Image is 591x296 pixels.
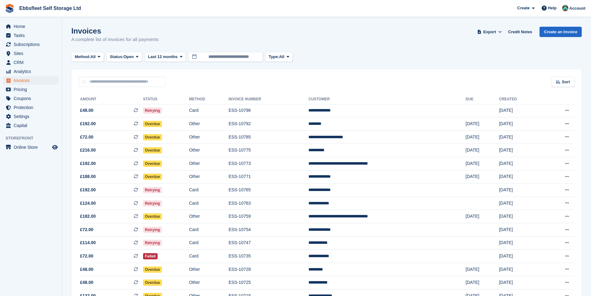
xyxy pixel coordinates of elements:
th: Status [143,94,189,104]
button: Method: All [71,52,104,62]
td: [DATE] [499,210,543,223]
span: Online Store [14,143,51,152]
td: [DATE] [466,210,499,223]
a: menu [3,121,59,130]
p: A complete list of invoices for all payments [71,36,159,43]
td: Card [189,104,228,117]
a: menu [3,49,59,58]
span: Storefront [6,135,62,141]
td: [DATE] [499,223,543,237]
span: £72.00 [80,134,93,140]
span: Overdue [143,121,162,127]
td: [DATE] [499,184,543,197]
span: Analytics [14,67,51,76]
td: Other [189,210,228,223]
td: [DATE] [499,250,543,263]
a: menu [3,85,59,94]
th: Method [189,94,228,104]
span: Last 12 months [148,54,177,60]
td: Other [189,144,228,157]
span: £114.00 [80,239,96,246]
span: All [91,54,96,60]
td: [DATE] [499,130,543,144]
td: Card [189,184,228,197]
span: £192.00 [80,160,96,167]
a: Ebbsfleet Self Storage Ltd [17,3,83,13]
button: Type: All [265,52,293,62]
span: Open [123,54,134,60]
span: All [279,54,284,60]
span: Overdue [143,134,162,140]
th: Amount [79,94,143,104]
td: Card [189,236,228,250]
td: [DATE] [499,157,543,171]
a: menu [3,58,59,67]
span: Subscriptions [14,40,51,49]
button: Export [476,27,503,37]
td: ESS-10747 [229,236,309,250]
td: [DATE] [466,157,499,171]
td: [DATE] [499,144,543,157]
span: Retrying [143,200,162,207]
span: Retrying [143,240,162,246]
span: Retrying [143,227,162,233]
td: Card [189,223,228,237]
a: menu [3,94,59,103]
td: [DATE] [499,197,543,210]
td: Card [189,197,228,210]
td: [DATE] [466,276,499,289]
span: £192.00 [80,187,96,193]
a: Preview store [51,143,59,151]
td: ESS-10796 [229,104,309,117]
a: menu [3,40,59,49]
span: Overdue [143,280,162,286]
span: Protection [14,103,51,112]
img: George Spring [562,5,568,11]
th: Customer [308,94,465,104]
span: Failed [143,253,158,259]
a: menu [3,22,59,31]
span: £48.00 [80,266,93,273]
td: Other [189,117,228,131]
img: stora-icon-8386f47178a22dfd0bd8f6a31ec36ba5ce8667c1dd55bd0f319d3a0aa187defe.svg [5,4,14,13]
td: ESS-10759 [229,210,309,223]
span: £182.00 [80,213,96,220]
span: Settings [14,112,51,121]
td: ESS-10785 [229,130,309,144]
td: [DATE] [499,117,543,131]
a: menu [3,143,59,152]
td: ESS-10725 [229,276,309,289]
span: £72.00 [80,253,93,259]
span: Capital [14,121,51,130]
span: Retrying [143,107,162,114]
td: [DATE] [499,236,543,250]
span: Overdue [143,161,162,167]
a: menu [3,67,59,76]
span: £216.00 [80,147,96,153]
span: CRM [14,58,51,67]
td: Other [189,130,228,144]
td: ESS-10765 [229,184,309,197]
span: Export [483,29,496,35]
a: menu [3,76,59,85]
td: [DATE] [499,170,543,184]
span: £192.00 [80,121,96,127]
span: Overdue [143,174,162,180]
span: Retrying [143,187,162,193]
td: ESS-10754 [229,223,309,237]
td: [DATE] [466,117,499,131]
span: £48.00 [80,107,93,114]
td: [DATE] [466,144,499,157]
h1: Invoices [71,27,159,35]
button: Status: Open [106,52,142,62]
td: ESS-10735 [229,250,309,263]
span: Pricing [14,85,51,94]
td: Card [189,250,228,263]
a: menu [3,103,59,112]
span: Sites [14,49,51,58]
th: Due [466,94,499,104]
td: ESS-10771 [229,170,309,184]
a: Create an Invoice [540,27,582,37]
span: Invoices [14,76,51,85]
span: Home [14,22,51,31]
